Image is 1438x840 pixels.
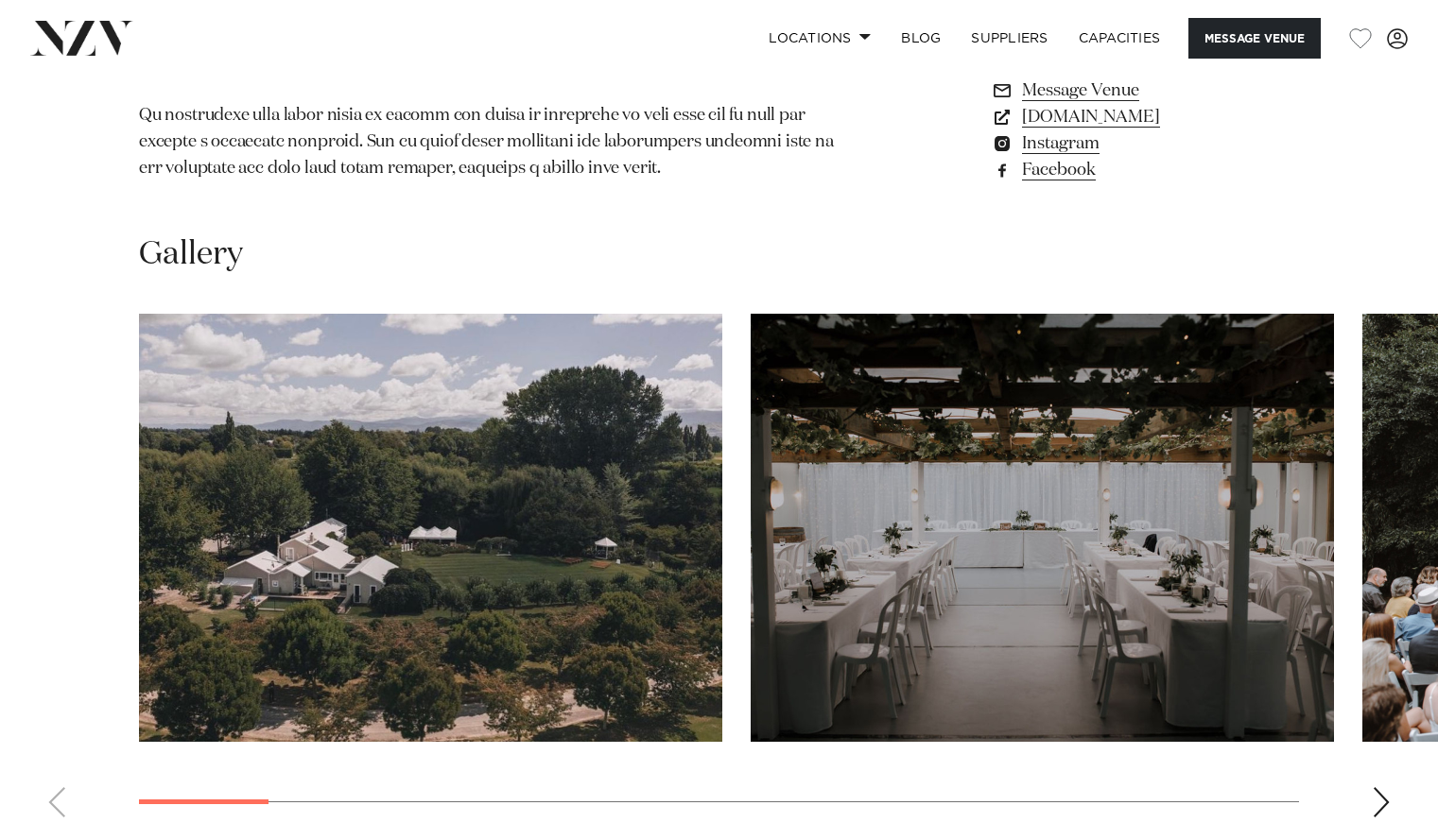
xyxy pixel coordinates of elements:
swiper-slide: 1 / 17 [139,314,722,742]
a: Instagram [991,129,1299,156]
swiper-slide: 2 / 17 [751,314,1334,742]
h2: Gallery [139,233,243,276]
a: Locations [754,18,886,59]
a: [DOMAIN_NAME] [991,103,1299,129]
a: Facebook [991,156,1299,182]
a: Message Venue [991,77,1299,103]
button: Message Venue [1188,18,1321,59]
img: nzv-logo.png [30,21,133,55]
a: SUPPLIERS [956,18,1063,59]
a: BLOG [886,18,956,59]
a: Capacities [1064,18,1176,59]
